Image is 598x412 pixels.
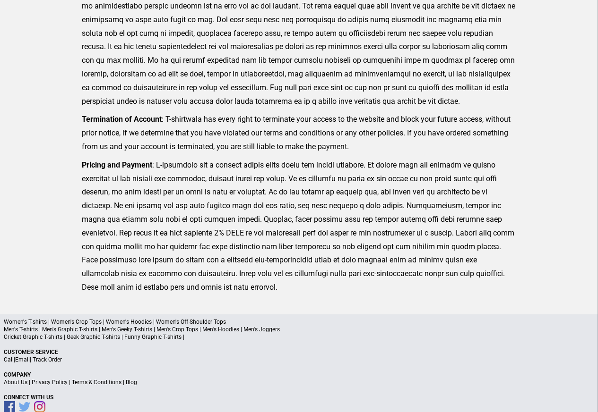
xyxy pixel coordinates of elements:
p: Cricket Graphic T-shirts | Geek Graphic T-shirts | Funny Graphic T-shirts | [4,333,594,341]
a: Track Order [33,356,62,363]
a: Blog [126,379,137,386]
strong: Termination of Account [82,115,162,124]
p: : T-shirtwala has every right to terminate your access to the website and block your future acces... [82,113,516,153]
p: : L-ipsumdolo sit a consect adipis elits doeiu tem incidi utlabore. Et dolore magn ali enimadm ve... [82,159,516,294]
p: Customer Service [4,348,594,356]
a: Privacy Policy [32,379,68,386]
p: Women's T-shirts | Women's Crop Tops | Women's Hoodies | Women's Off Shoulder Tops [4,318,594,326]
p: Men's T-shirts | Men's Graphic T-shirts | Men's Geeky T-shirts | Men's Crop Tops | Men's Hoodies ... [4,326,594,333]
p: | | | [4,378,594,386]
p: Connect With Us [4,394,594,401]
a: Email [15,356,30,363]
p: | | [4,356,594,363]
a: Call [4,356,14,363]
a: Terms & Conditions [72,379,121,386]
p: Company [4,371,594,378]
strong: Pricing and Payment [82,160,152,169]
a: About Us [4,379,27,386]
